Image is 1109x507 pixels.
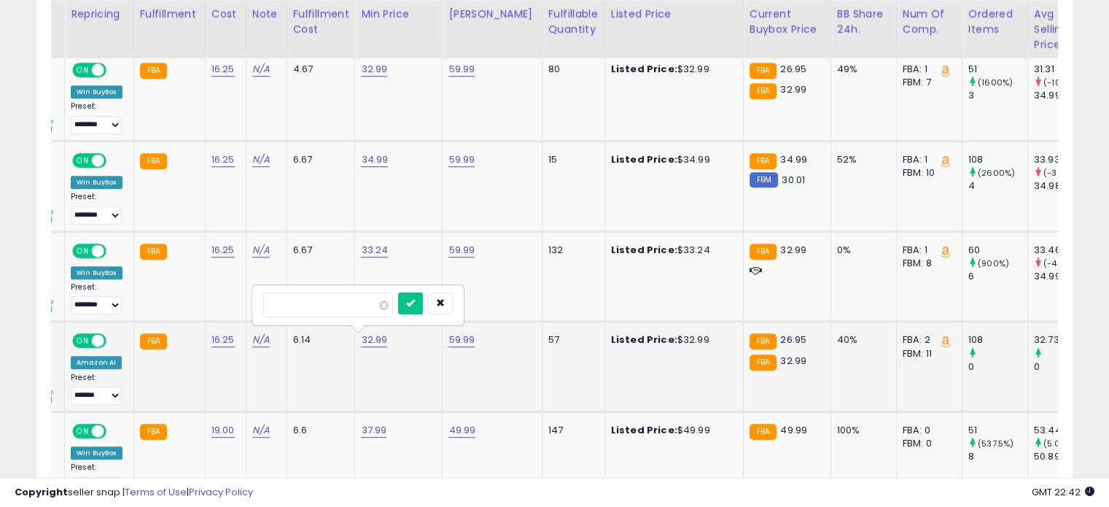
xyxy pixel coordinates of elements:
[750,355,777,371] small: FBA
[74,244,92,257] span: ON
[903,437,951,450] div: FBM: 0
[125,485,187,499] a: Terms of Use
[837,424,885,437] div: 100%
[611,244,732,257] div: $33.24
[104,244,128,257] span: OFF
[252,62,270,77] a: N/A
[968,244,1027,257] div: 60
[837,333,885,347] div: 40%
[750,333,777,349] small: FBA
[189,485,253,499] a: Privacy Policy
[548,63,594,76] div: 80
[140,7,199,22] div: Fulfillment
[611,243,677,257] b: Listed Price:
[211,333,235,347] a: 16.25
[293,333,344,347] div: 6.14
[74,64,92,77] span: ON
[611,7,737,22] div: Listed Price
[361,333,387,347] a: 32.99
[104,335,128,347] span: OFF
[293,7,349,37] div: Fulfillment Cost
[361,152,388,167] a: 34.99
[140,244,167,260] small: FBA
[968,270,1027,283] div: 6
[15,485,68,499] strong: Copyright
[448,333,475,347] a: 59.99
[903,7,956,37] div: Num of Comp.
[750,7,825,37] div: Current Buybox Price
[1034,89,1093,102] div: 34.99
[1034,153,1093,166] div: 33.93
[750,424,777,440] small: FBA
[548,244,594,257] div: 132
[780,333,806,347] span: 26.95
[750,63,777,79] small: FBA
[978,438,1013,449] small: (537.5%)
[780,152,807,166] span: 34.99
[448,423,475,438] a: 49.99
[903,257,951,270] div: FBM: 8
[71,282,122,315] div: Preset:
[252,7,281,22] div: Note
[1043,77,1083,88] small: (-10.52%)
[968,360,1027,374] div: 0
[71,356,122,369] div: Amazon AI
[293,424,344,437] div: 6.6
[71,446,122,460] div: Win BuyBox
[837,244,885,257] div: 0%
[1034,63,1093,76] div: 31.31
[140,153,167,169] small: FBA
[71,266,122,279] div: Win BuyBox
[968,424,1027,437] div: 51
[978,167,1015,179] small: (2600%)
[211,243,235,258] a: 16.25
[780,243,806,257] span: 32.99
[104,64,128,77] span: OFF
[1032,485,1094,499] span: 2025-10-9 22:42 GMT
[548,333,594,347] div: 57
[140,63,167,79] small: FBA
[1043,167,1067,179] small: (-3%)
[903,63,951,76] div: FBA: 1
[361,423,386,438] a: 37.99
[211,62,235,77] a: 16.25
[104,425,128,438] span: OFF
[1034,424,1093,437] div: 53.44
[978,258,1009,269] small: (900%)
[15,486,253,500] div: seller snap | |
[140,333,167,349] small: FBA
[448,7,535,22] div: [PERSON_NAME]
[74,335,92,347] span: ON
[968,153,1027,166] div: 108
[611,423,677,437] b: Listed Price:
[903,347,951,360] div: FBM: 11
[780,82,806,96] span: 32.99
[71,101,122,134] div: Preset:
[140,424,167,440] small: FBA
[293,244,344,257] div: 6.67
[74,154,92,166] span: ON
[1034,450,1093,463] div: 50.89
[448,152,475,167] a: 59.99
[968,7,1022,37] div: Ordered Items
[782,173,805,187] span: 30.01
[548,7,599,37] div: Fulfillable Quantity
[1034,244,1093,257] div: 33.46
[211,152,235,167] a: 16.25
[611,152,677,166] b: Listed Price:
[780,354,806,368] span: 32.99
[611,62,677,76] b: Listed Price:
[968,63,1027,76] div: 51
[252,333,270,347] a: N/A
[1034,270,1093,283] div: 34.99
[750,172,778,187] small: FBM
[1034,360,1093,374] div: 0
[252,423,270,438] a: N/A
[837,7,890,37] div: BB Share 24h.
[611,63,732,76] div: $32.99
[104,154,128,166] span: OFF
[74,425,92,438] span: ON
[968,89,1027,102] div: 3
[361,62,387,77] a: 32.99
[968,179,1027,193] div: 4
